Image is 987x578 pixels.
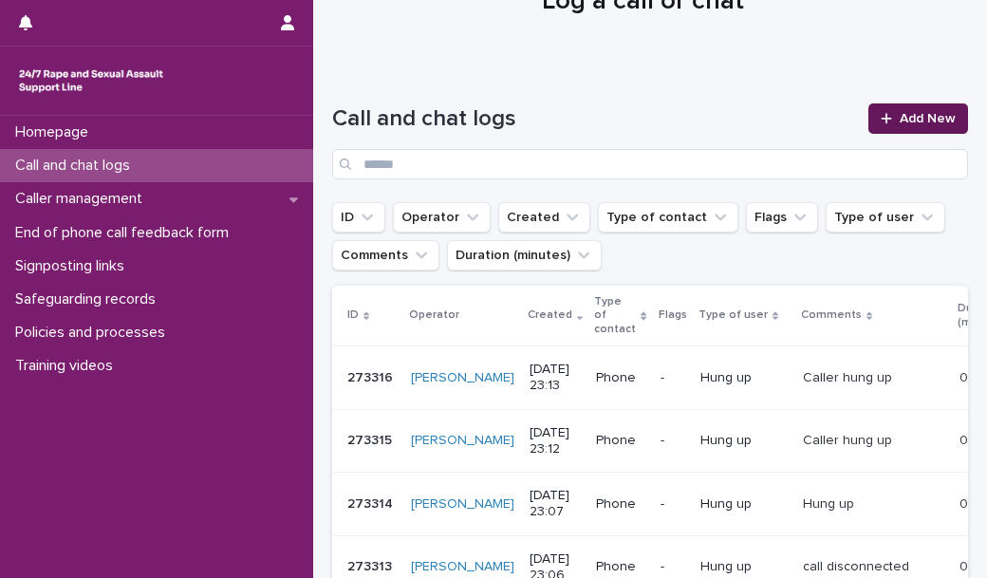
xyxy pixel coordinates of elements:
p: Phone [596,370,644,386]
p: Operator [409,305,459,326]
p: 273314 [347,493,397,513]
a: [PERSON_NAME] [411,370,514,386]
p: Hung up [803,493,858,513]
p: Caller hung up [803,366,896,386]
p: - [661,559,685,575]
p: End of phone call feedback form [8,224,244,242]
input: Search [332,149,968,179]
p: Call and chat logs [8,157,145,175]
button: Duration (minutes) [447,240,602,270]
p: Training videos [8,357,128,375]
p: [DATE] 23:13 [530,362,581,394]
a: [PERSON_NAME] [411,496,514,513]
p: Phone [596,496,644,513]
p: 0 [959,555,972,575]
p: Policies and processes [8,324,180,342]
p: - [661,370,685,386]
img: rhQMoQhaT3yELyF149Cw [15,62,167,100]
p: Safeguarding records [8,290,171,308]
button: Flags [746,202,818,233]
p: Hung up [700,370,788,386]
button: Comments [332,240,439,270]
p: Hung up [700,559,788,575]
p: 273316 [347,366,397,386]
p: Hung up [700,433,788,449]
button: Type of user [826,202,945,233]
p: Flags [659,305,687,326]
p: - [661,433,685,449]
p: Homepage [8,123,103,141]
h1: Call and chat logs [332,105,857,133]
a: [PERSON_NAME] [411,559,514,575]
button: ID [332,202,385,233]
p: Created [528,305,572,326]
p: 273315 [347,429,396,449]
span: Add New [900,112,956,125]
p: 0 [959,429,972,449]
p: 0 [959,493,972,513]
p: call disconnected [803,555,913,575]
p: 0 [959,366,972,386]
a: [PERSON_NAME] [411,433,514,449]
p: Phone [596,559,644,575]
p: ID [347,305,359,326]
button: Created [498,202,590,233]
p: - [661,496,685,513]
p: Caller management [8,190,158,208]
p: Phone [596,433,644,449]
button: Operator [393,202,491,233]
a: Add New [868,103,968,134]
p: Type of user [698,305,768,326]
p: [DATE] 23:12 [530,425,581,457]
p: [DATE] 23:07 [530,488,581,520]
button: Type of contact [598,202,738,233]
p: Type of contact [594,291,636,340]
p: Signposting links [8,257,140,275]
p: 273313 [347,555,396,575]
p: Hung up [700,496,788,513]
p: Comments [801,305,862,326]
p: Caller hung up [803,429,896,449]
